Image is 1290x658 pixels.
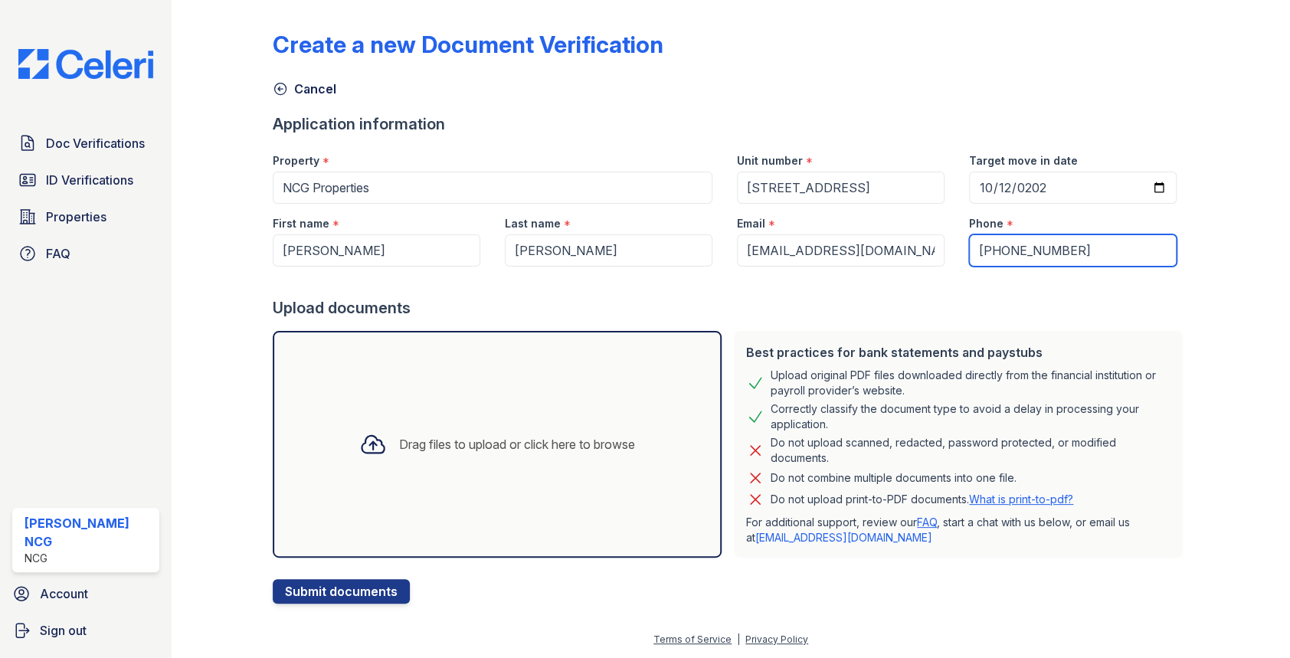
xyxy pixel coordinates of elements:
[25,514,153,551] div: [PERSON_NAME] NCG
[746,515,1170,545] p: For additional support, review our , start a chat with us below, or email us at
[273,216,329,231] label: First name
[505,216,561,231] label: Last name
[12,238,159,269] a: FAQ
[40,584,88,603] span: Account
[6,578,165,609] a: Account
[12,201,159,232] a: Properties
[771,435,1170,466] div: Do not upload scanned, redacted, password protected, or modified documents.
[737,216,765,231] label: Email
[46,208,106,226] span: Properties
[46,244,70,263] span: FAQ
[771,401,1170,432] div: Correctly classify the document type to avoid a delay in processing your application.
[653,633,732,645] a: Terms of Service
[12,165,159,195] a: ID Verifications
[273,31,663,58] div: Create a new Document Verification
[969,153,1078,169] label: Target move in date
[917,516,937,529] a: FAQ
[273,153,319,169] label: Property
[273,80,336,98] a: Cancel
[746,343,1170,362] div: Best practices for bank statements and paystubs
[737,633,740,645] div: |
[771,469,1017,487] div: Do not combine multiple documents into one file.
[399,435,635,453] div: Drag files to upload or click here to browse
[771,368,1170,398] div: Upload original PDF files downloaded directly from the financial institution or payroll provider’...
[273,579,410,604] button: Submit documents
[737,153,803,169] label: Unit number
[771,492,1073,507] p: Do not upload print-to-PDF documents.
[6,615,165,646] a: Sign out
[755,531,932,544] a: [EMAIL_ADDRESS][DOMAIN_NAME]
[46,134,145,152] span: Doc Verifications
[40,621,87,640] span: Sign out
[969,216,1004,231] label: Phone
[969,493,1073,506] a: What is print-to-pdf?
[6,49,165,79] img: CE_Logo_Blue-a8612792a0a2168367f1c8372b55b34899dd931a85d93a1a3d3e32e68fde9ad4.png
[273,297,1190,319] div: Upload documents
[46,171,133,189] span: ID Verifications
[273,113,1190,135] div: Application information
[25,551,153,566] div: NCG
[12,128,159,159] a: Doc Verifications
[745,633,808,645] a: Privacy Policy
